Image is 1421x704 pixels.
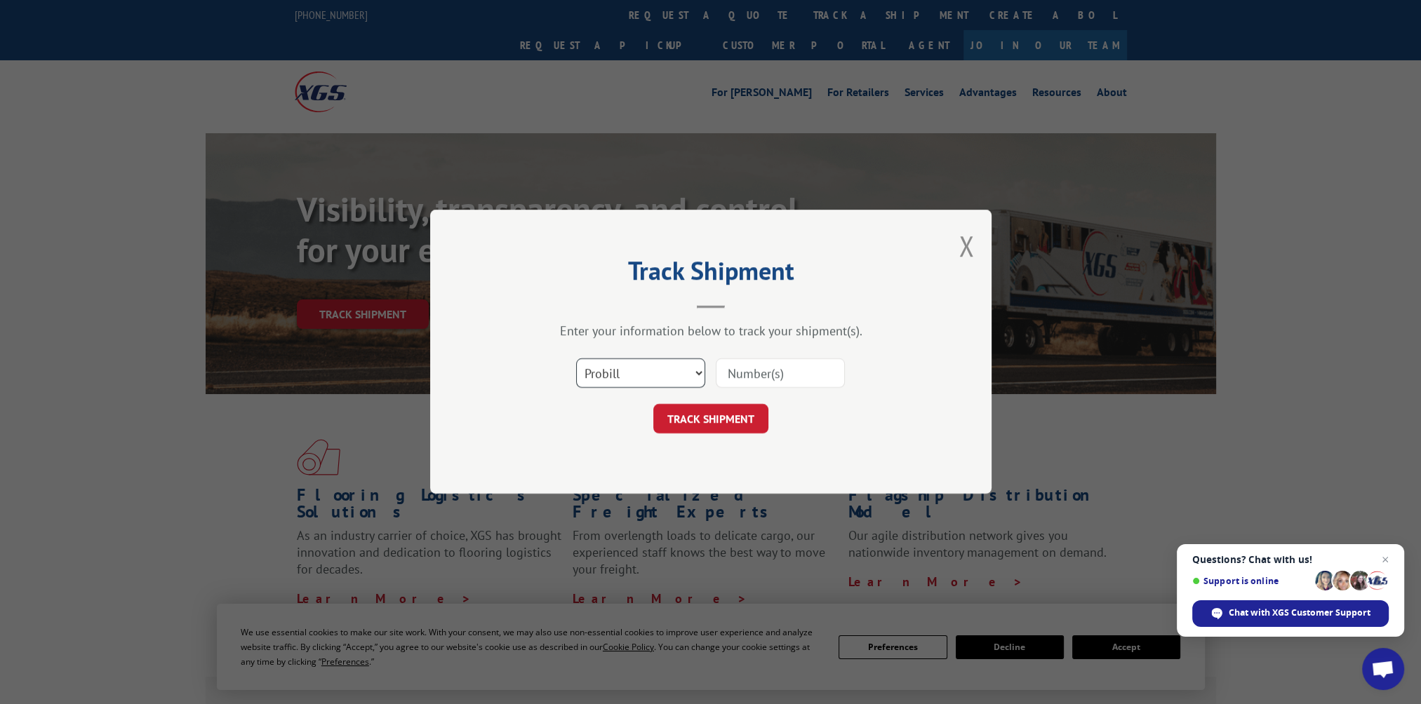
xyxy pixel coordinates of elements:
[653,405,768,434] button: TRACK SHIPMENT
[1192,554,1389,565] span: Questions? Chat with us!
[959,227,974,264] button: Close modal
[1362,648,1404,690] div: Open chat
[1377,551,1394,568] span: Close chat
[1192,600,1389,627] div: Chat with XGS Customer Support
[1229,607,1370,619] span: Chat with XGS Customer Support
[500,261,921,287] h2: Track Shipment
[1192,576,1310,586] span: Support is online
[500,323,921,339] div: Enter your information below to track your shipment(s).
[716,359,845,388] input: Number(s)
